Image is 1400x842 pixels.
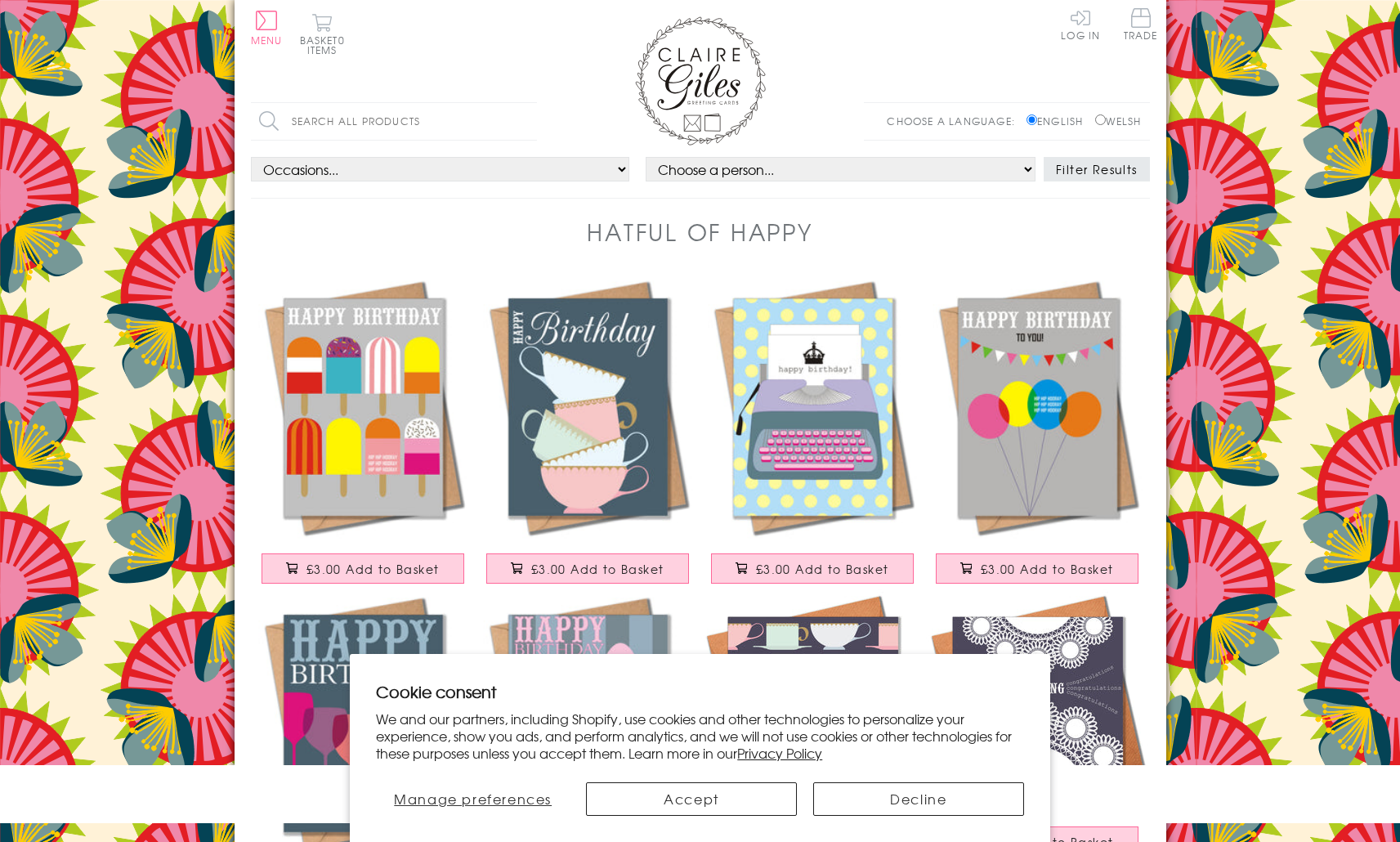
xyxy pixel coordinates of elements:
[635,16,766,146] img: Claire Giles Greetings Cards
[1027,114,1037,125] input: English
[587,215,812,249] h1: Hatful of Happy
[251,273,476,540] img: Birthday Card, Ice Lollies, Happy Birthday
[486,553,689,584] button: £3.00 Add to Basket
[251,273,476,557] a: Birthday Card, Ice Lollies, Happy Birthday £3.00 Add to Basket
[262,553,464,584] button: £3.00 Add to Basket
[521,103,537,140] input: Search
[925,589,1150,814] img: Wedding Card, Doilies, Wedding Congratulations
[1095,114,1106,125] input: Welsh
[586,782,797,816] button: Accept
[476,273,700,557] a: Birthday Card, Tea Cups, Happy Birthday £3.00 Add to Basket
[1124,8,1158,40] span: Trade
[700,273,925,540] img: Birthday Card, Typewriter, Happy Birthday
[300,13,345,55] button: Basket0 items
[737,743,822,763] a: Privacy Policy
[756,561,889,577] span: £3.00 Add to Basket
[887,114,1023,128] p: Choose a language:
[1044,157,1150,181] button: Filter Results
[813,782,1024,816] button: Decline
[531,561,664,577] span: £3.00 Add to Basket
[376,680,1024,703] h2: Cookie consent
[306,561,440,577] span: £3.00 Add to Basket
[981,561,1114,577] span: £3.00 Add to Basket
[1061,8,1100,40] a: Log In
[700,273,925,557] a: Birthday Card, Typewriter, Happy Birthday £3.00 Add to Basket
[251,33,283,47] span: Menu
[251,11,283,45] button: Menu
[925,273,1150,557] a: Birthday Card, Balloons, Happy Birthday To You! £3.00 Add to Basket
[1027,114,1091,128] label: English
[394,789,552,808] span: Manage preferences
[1095,114,1142,128] label: Welsh
[376,782,570,816] button: Manage preferences
[476,273,700,540] img: Birthday Card, Tea Cups, Happy Birthday
[700,589,925,814] img: Birthday Card, Tea Cups, Happy Birthday
[251,103,537,140] input: Search all products
[1124,8,1158,43] a: Trade
[376,710,1024,761] p: We and our partners, including Shopify, use cookies and other technologies to personalize your ex...
[925,273,1150,540] img: Birthday Card, Balloons, Happy Birthday To You!
[936,553,1138,584] button: £3.00 Add to Basket
[307,33,345,57] span: 0 items
[711,553,914,584] button: £3.00 Add to Basket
